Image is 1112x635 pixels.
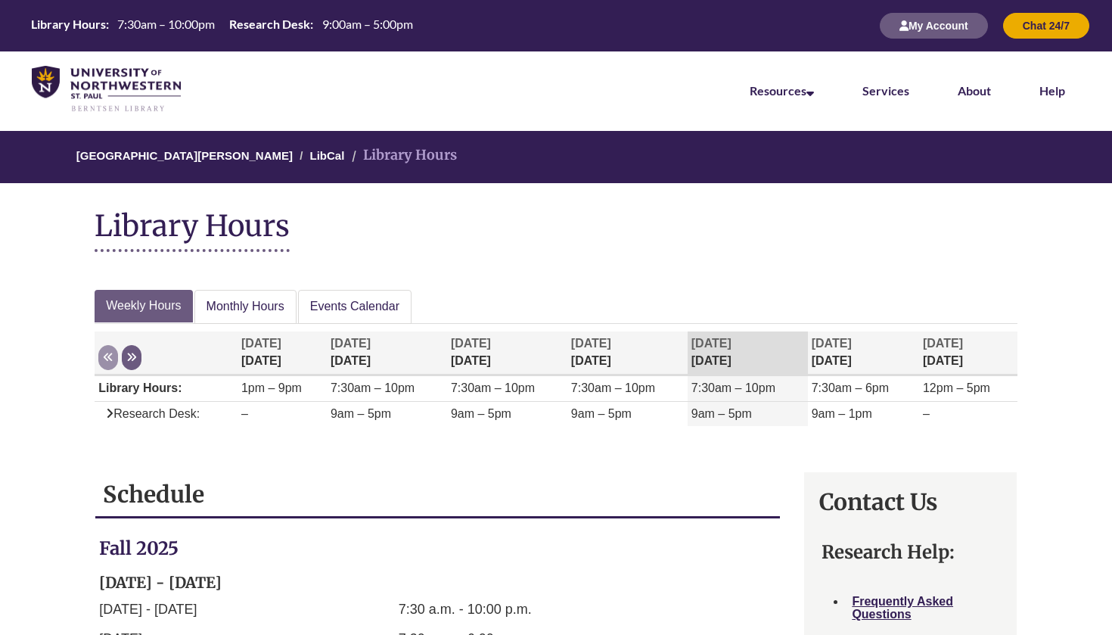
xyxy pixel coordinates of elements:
th: [DATE] [327,332,447,375]
a: Events Calendar [298,290,412,324]
table: Hours Today [25,16,418,34]
td: Library Hours: [95,375,238,401]
h1: Library Hours [95,210,290,252]
a: Chat 24/7 [1003,19,1089,32]
button: Previous week [98,345,118,370]
a: Frequently Asked Questions [852,595,953,621]
button: Chat 24/7 [1003,13,1089,39]
span: – [241,407,248,420]
span: 7:30am – 10pm [571,381,655,394]
div: Week at a glance [95,290,1017,449]
span: 9am – 5pm [331,407,391,420]
strong: [DATE] - [DATE] [99,573,222,592]
th: [DATE] [567,332,688,375]
a: [GEOGRAPHIC_DATA][PERSON_NAME] [76,149,293,162]
a: Hours Today [25,16,418,36]
a: About [958,83,991,98]
th: [DATE] [919,332,1017,375]
span: 7:30 a.m. - 10:00 p.m. [399,602,532,617]
span: 12pm – 5pm [923,381,990,394]
img: UNWSP Library Logo [32,66,181,113]
button: Next week [122,345,141,370]
span: [DATE] [691,337,731,350]
h1: Contact Us [819,487,1001,516]
th: [DATE] [808,332,919,375]
a: Resources [750,83,814,98]
span: 7:30am – 10pm [451,381,535,394]
nav: Breadcrumb [95,131,1017,183]
span: 9am – 1pm [812,407,872,420]
a: Weekly Hours [95,290,192,322]
strong: Research Help: [822,540,955,564]
span: 9am – 5pm [691,407,752,420]
a: LibCal [310,149,345,162]
span: [DATE] - [DATE] [99,602,197,617]
a: Services [862,83,909,98]
th: [DATE] [238,332,327,375]
th: Library Hours: [25,16,111,33]
th: Research Desk: [223,16,315,33]
a: Help [1039,83,1065,98]
span: 9am – 5pm [571,407,632,420]
span: 7:30am – 6pm [812,381,889,394]
span: [DATE] [451,337,491,350]
span: [DATE] [571,337,611,350]
h1: Schedule [103,480,772,509]
strong: Fall 2025 [99,537,179,560]
span: 1pm – 9pm [241,381,302,394]
a: Monthly Hours [194,290,297,324]
span: [DATE] [331,337,371,350]
span: Research Desk: [98,407,200,420]
span: 7:30am – 10pm [331,381,415,394]
span: 9am – 5pm [451,407,511,420]
th: [DATE] [688,332,808,375]
span: 7:30am – 10pm [691,381,775,394]
a: My Account [880,19,988,32]
li: Library Hours [348,145,457,167]
span: 9:00am – 5:00pm [322,17,413,31]
span: [DATE] [923,337,963,350]
span: [DATE] [241,337,281,350]
button: My Account [880,13,988,39]
span: 7:30am – 10:00pm [117,17,215,31]
span: [DATE] [812,337,852,350]
span: – [923,407,930,420]
th: [DATE] [447,332,567,375]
